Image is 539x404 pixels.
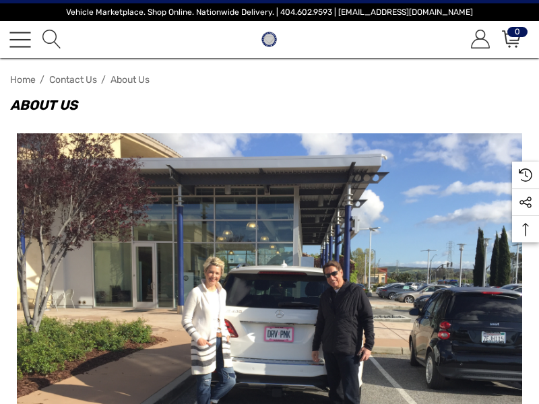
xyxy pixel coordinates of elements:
[9,29,31,50] a: Toggle menu
[469,30,490,48] a: Sign in
[40,30,61,48] a: Search
[502,30,521,48] svg: Review Your Cart
[10,68,529,92] nav: Breadcrumb
[519,168,532,182] svg: Recently Viewed
[110,74,150,86] a: About Us
[10,92,529,119] h1: About Us
[512,223,539,236] svg: Top
[49,74,97,86] a: Contact Us
[519,196,532,209] svg: Social Media
[66,7,473,17] span: Vehicle Marketplace. Shop Online. Nationwide Delivery. | 404.602.9593 | [EMAIL_ADDRESS][DOMAIN_NAME]
[42,30,61,48] svg: Search
[500,30,521,48] a: Cart with 0 items
[9,38,31,40] span: Toggle menu
[10,74,36,86] a: Home
[507,27,528,37] span: 0
[258,28,280,50] img: Players Club | Cars For Sale
[471,30,490,48] svg: Account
